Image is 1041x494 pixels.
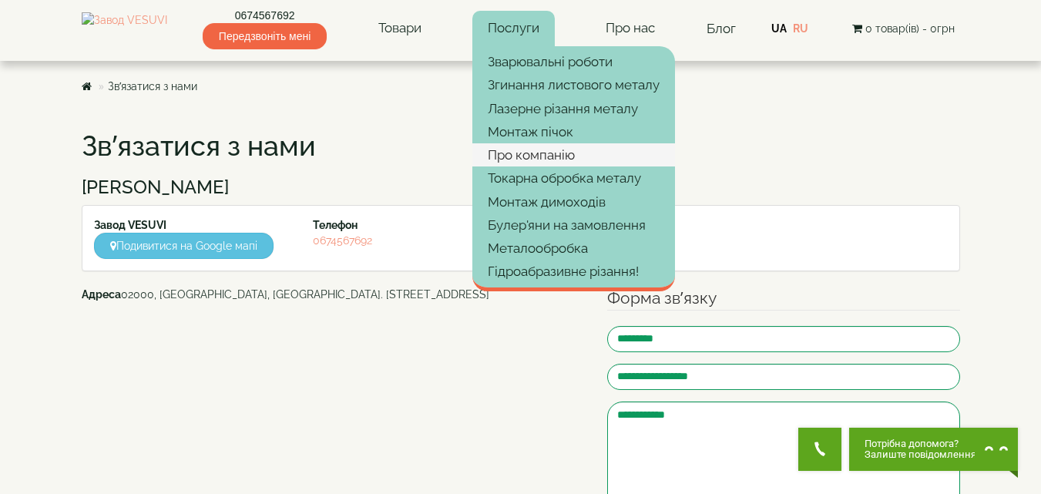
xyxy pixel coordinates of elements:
a: Зв’язатися з нами [108,80,197,92]
a: Про нас [590,11,670,46]
b: Адреса [82,288,121,301]
button: Get Call button [798,428,841,471]
a: 0674567692 [313,234,372,247]
button: 0 товар(ів) - 0грн [848,20,959,37]
a: Послуги [472,11,555,46]
a: Гідроабразивне різання! [472,260,675,283]
a: Зварювальні роботи [472,50,675,73]
span: Потрібна допомога? [865,439,976,449]
strong: Телефон [313,219,358,231]
a: Подивитися на Google мапі [94,233,274,259]
button: Chat button [849,428,1018,471]
a: Про компанію [472,143,675,166]
a: Токарна обробка металу [472,166,675,190]
a: Лазерне різання металу [472,97,675,120]
strong: Завод VESUVI [94,219,166,231]
a: Булер'яни на замовлення [472,213,675,237]
legend: Форма зв’язку [607,287,960,311]
img: Завод VESUVI [82,12,167,45]
h3: [PERSON_NAME] [82,177,960,197]
a: Товари [363,11,437,46]
address: 02000, [GEOGRAPHIC_DATA], [GEOGRAPHIC_DATA]. [STREET_ADDRESS] [82,287,585,302]
a: RU [793,22,808,35]
a: Згинання листового металу [472,73,675,96]
a: Монтаж димоходів [472,190,675,213]
a: Металообробка [472,237,675,260]
span: 0 товар(ів) - 0грн [865,22,955,35]
a: Блог [707,21,736,36]
a: Монтаж пічок [472,120,675,143]
h1: Зв’язатися з нами [82,131,960,162]
span: Залиште повідомлення [865,449,976,460]
a: 0674567692 [203,8,327,23]
span: Передзвоніть мені [203,23,327,49]
a: UA [771,22,787,35]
